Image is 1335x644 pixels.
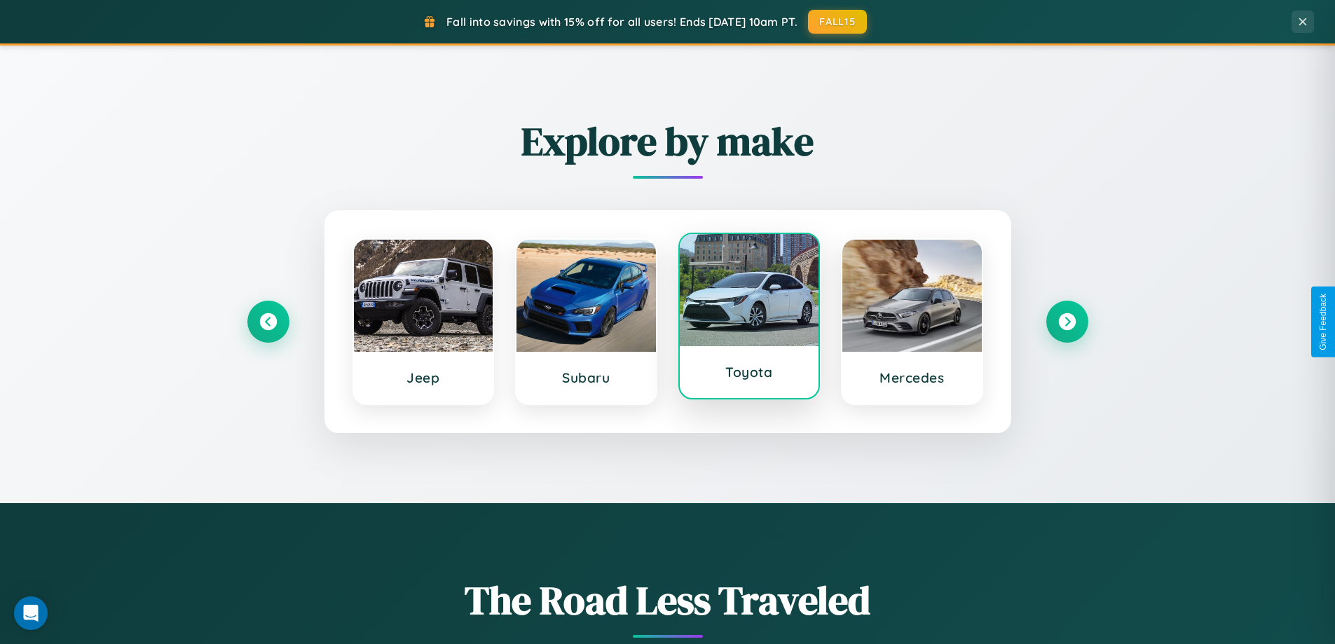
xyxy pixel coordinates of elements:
h2: Explore by make [247,114,1088,168]
button: FALL15 [808,10,867,34]
h3: Toyota [694,364,805,381]
h1: The Road Less Traveled [247,573,1088,627]
span: Fall into savings with 15% off for all users! Ends [DATE] 10am PT. [446,15,797,29]
div: Give Feedback [1318,294,1328,350]
h3: Jeep [368,369,479,386]
div: Open Intercom Messenger [14,596,48,630]
h3: Subaru [530,369,642,386]
h3: Mercedes [856,369,968,386]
